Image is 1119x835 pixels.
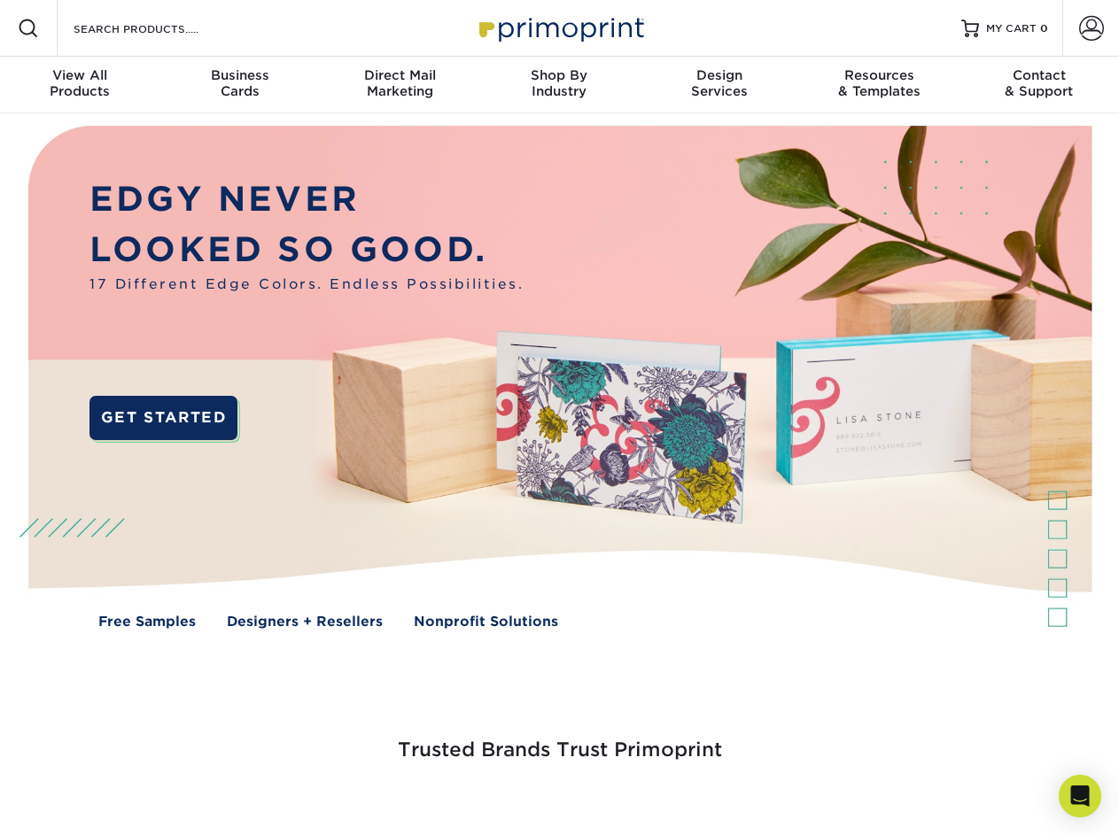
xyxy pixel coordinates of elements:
a: Resources& Templates [799,57,959,113]
img: Mini [620,808,621,808]
a: Contact& Support [960,57,1119,113]
a: Nonprofit Solutions [414,612,558,632]
span: Shop By [479,67,639,83]
span: Design [640,67,799,83]
iframe: Google Customer Reviews [4,781,151,829]
div: Services [640,67,799,99]
a: GET STARTED [89,396,237,440]
span: Contact [960,67,1119,83]
div: Cards [159,67,319,99]
p: LOOKED SO GOOD. [89,225,524,275]
img: Freeform [266,808,267,808]
a: Shop ByIndustry [479,57,639,113]
img: Amazon [789,808,789,808]
a: Free Samples [98,612,196,632]
a: BusinessCards [159,57,319,113]
span: Business [159,67,319,83]
input: SEARCH PRODUCTS..... [72,18,245,39]
div: & Templates [799,67,959,99]
img: Primoprint [471,9,649,47]
a: Direct MailMarketing [320,57,479,113]
a: DesignServices [640,57,799,113]
img: Google [452,808,453,808]
span: 17 Different Edge Colors. Endless Possibilities. [89,274,524,295]
div: Industry [479,67,639,99]
p: EDGY NEVER [89,174,524,225]
div: Marketing [320,67,479,99]
span: MY CART [986,21,1037,36]
div: Open Intercom Messenger [1059,775,1101,817]
span: Resources [799,67,959,83]
div: & Support [960,67,1119,99]
a: Designers + Resellers [227,612,383,632]
span: Direct Mail [320,67,479,83]
span: 0 [1040,22,1048,35]
h3: Trusted Brands Trust Primoprint [42,696,1078,783]
img: Goodwill [957,808,958,808]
